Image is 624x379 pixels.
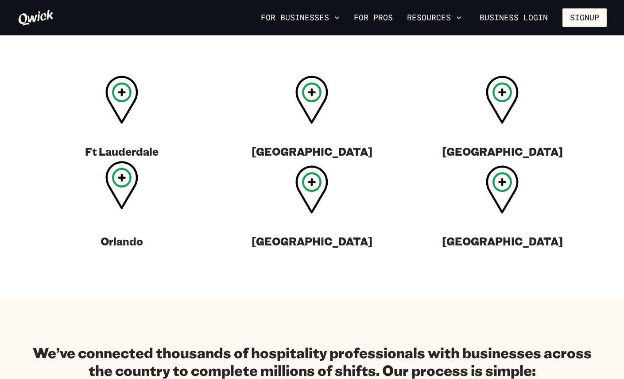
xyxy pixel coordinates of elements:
button: Signup [562,8,607,27]
a: [GEOGRAPHIC_DATA] [217,165,407,255]
h3: [GEOGRAPHIC_DATA] [252,144,372,158]
h3: Ft Lauderdale [85,144,159,158]
button: For Businesses [257,10,343,25]
a: Ft Lauderdale [27,76,217,165]
a: Business Login [472,8,555,27]
h3: [GEOGRAPHIC_DATA] [442,144,563,158]
h2: We’ve connected thousands of hospitality professionals with businesses across the country to comp... [27,344,598,379]
a: Orlando [27,165,217,255]
h3: Orlando [101,234,143,248]
a: [GEOGRAPHIC_DATA] [407,165,597,255]
h3: [GEOGRAPHIC_DATA] [442,234,563,248]
a: [GEOGRAPHIC_DATA] [407,76,597,165]
a: For Pros [350,10,396,25]
button: Resources [403,10,465,25]
h3: [GEOGRAPHIC_DATA] [252,234,372,248]
a: [GEOGRAPHIC_DATA] [217,76,407,165]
